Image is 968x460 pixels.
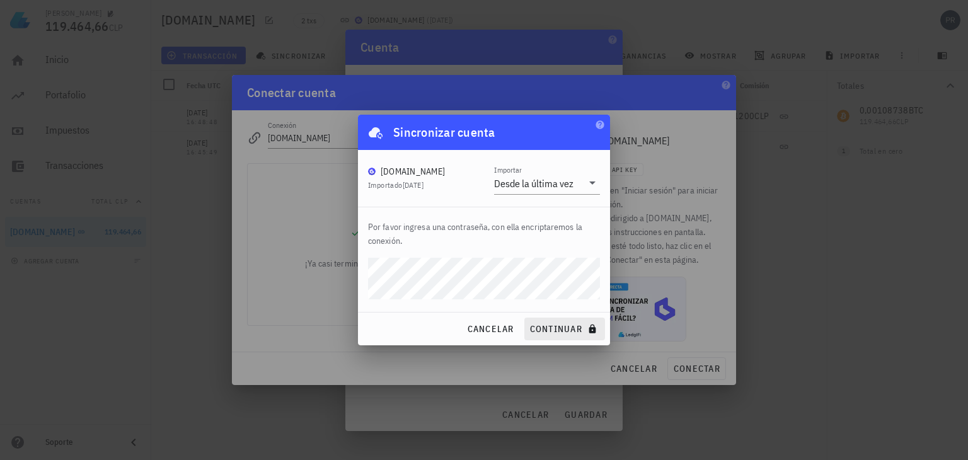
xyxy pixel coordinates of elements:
span: [DATE] [403,180,423,190]
button: continuar [524,318,605,340]
span: Importado [368,180,423,190]
div: [DOMAIN_NAME] [381,165,445,178]
p: Por favor ingresa una contraseña, con ella encriptaremos la conexión. [368,220,600,248]
label: Importar [494,165,522,175]
div: ImportarDesde la última vez [494,173,600,194]
span: continuar [529,323,600,335]
div: Sincronizar cuenta [393,122,495,142]
span: cancelar [466,323,514,335]
button: cancelar [461,318,519,340]
div: Desde la última vez [494,177,573,190]
img: BudaPuntoCom [368,168,376,175]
